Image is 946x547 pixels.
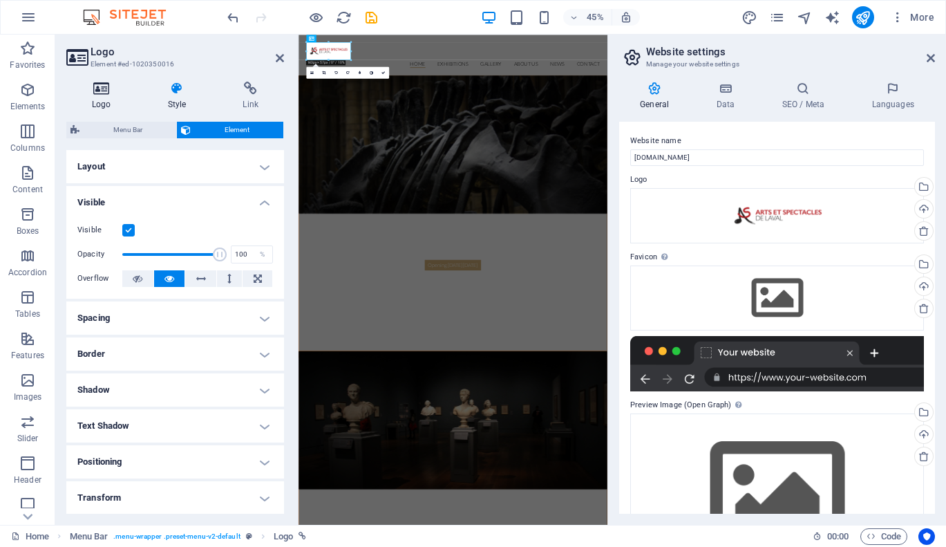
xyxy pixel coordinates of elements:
h4: Languages [851,82,935,111]
button: Menu Bar [66,122,176,138]
button: design [741,9,758,26]
label: Preview Image (Open Graph) [630,397,924,414]
span: 00 00 [827,528,849,545]
h4: Layout [66,150,284,183]
button: text_generator [824,9,841,26]
h4: General [619,82,695,111]
p: Features [11,350,44,361]
span: . menu-wrapper .preset-menu-v2-default [113,528,240,545]
img: Editor Logo [79,9,183,26]
span: Code [867,528,901,545]
a: Rotate left 90° [330,66,341,78]
h4: Spacing [66,302,284,335]
button: navigator [797,9,813,26]
i: On resize automatically adjust zoom level to fit chosen device. [620,11,632,24]
p: Favorites [10,59,45,71]
button: Code [860,528,907,545]
span: Click to select. Double-click to edit [274,528,293,545]
label: Overflow [77,270,122,287]
div: Logo_art_spectacles_coul-2I9ol8CGGz5_Cekv63d4Gg.png [630,188,924,243]
h4: Data [695,82,761,111]
span: : [837,531,839,541]
input: Name... [630,149,924,166]
label: Opacity [77,250,122,258]
h4: Transform [66,481,284,514]
h4: Shadow [66,373,284,407]
h4: Border [66,337,284,371]
h4: Text Shadow [66,409,284,443]
button: publish [852,6,874,28]
i: AI Writer [824,10,840,26]
button: More [885,6,940,28]
p: Content [12,184,43,195]
button: save [363,9,379,26]
h3: Element #ed-1020350016 [91,58,256,71]
a: Blur [353,66,365,78]
i: Navigator [797,10,813,26]
i: This element is a customizable preset [246,532,252,540]
h6: Session time [813,528,849,545]
a: Greyscale [366,66,377,78]
i: Design (Ctrl+Alt+Y) [741,10,757,26]
span: Click to select. Double-click to edit [70,528,108,545]
button: undo [225,9,241,26]
h4: Logo [66,82,142,111]
span: More [891,10,934,24]
button: pages [769,9,786,26]
h4: Positioning [66,445,284,479]
span: Element [195,122,279,138]
span: Menu Bar [84,122,172,138]
p: Accordion [8,267,47,278]
p: Elements [10,101,46,112]
h4: Style [142,82,218,111]
i: Pages (Ctrl+Alt+S) [769,10,785,26]
a: Confirm ( ⌘ ⏎ ) [377,66,389,78]
div: % [253,246,272,263]
h4: SEO / Meta [761,82,851,111]
h4: Link [217,82,284,111]
a: Crop mode [318,66,330,78]
i: Reload page [336,10,352,26]
p: Images [14,391,42,402]
i: Save (Ctrl+S) [363,10,379,26]
button: Usercentrics [918,528,935,545]
a: Click to cancel selection. Double-click to open Pages [11,528,49,545]
h2: Logo [91,46,284,58]
a: Select files from the file manager, stock photos, or upload file(s) [306,66,318,78]
nav: breadcrumb [70,528,307,545]
div: Select files from the file manager, stock photos, or upload file(s) [630,266,924,331]
h2: Website settings [646,46,935,58]
p: Slider [17,433,39,444]
label: Website name [630,133,924,149]
a: Rotate right 90° [341,66,353,78]
button: 45% [563,9,612,26]
p: Tables [15,308,40,319]
button: Element [177,122,283,138]
h6: 45% [584,9,606,26]
p: Columns [10,142,45,154]
p: Boxes [17,225,39,237]
h4: Visible [66,186,284,211]
label: Visible [77,222,122,239]
i: Publish [855,10,871,26]
i: Undo: Change width (Ctrl+Z) [225,10,241,26]
label: Favicon [630,249,924,266]
button: Click here to leave preview mode and continue editing [308,9,324,26]
p: Header [14,474,41,485]
label: Logo [630,171,924,188]
i: This element is linked [299,532,306,540]
button: reload [335,9,352,26]
h3: Manage your website settings [646,58,907,71]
